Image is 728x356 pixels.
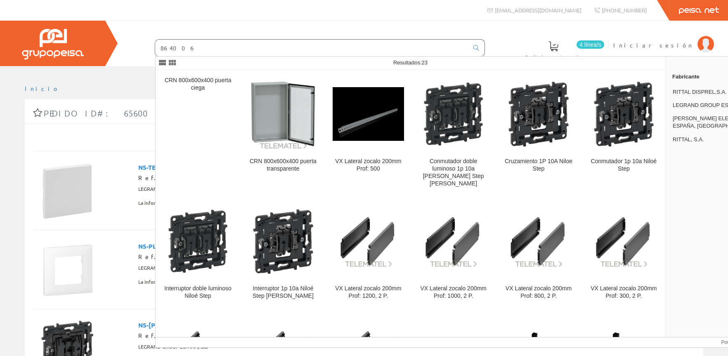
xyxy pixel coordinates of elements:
span: LEGRAND GROUP ESPAÑA, S.L. [138,182,208,196]
img: Grupo Peisa [22,29,84,59]
img: Conmutador doble luminoso 1p 10a Niloe Step legrand [423,77,483,151]
span: Pedido actual [525,53,581,61]
div: Cruzamiento 1P 10A Niloe Step [503,158,574,173]
span: 23 [422,59,428,66]
span: Iniciar sesión [613,41,693,49]
img: Foto artículo NS-TECLA SIMPLE BLAN (150x150) [36,160,98,222]
span: Resultados: [393,59,428,66]
img: VX Lateral zocalo 200mm Prof: 300, 2 P. [588,214,659,268]
div: VX Lateral zocalo 200mm Prof: 300, 2 P. [588,285,659,300]
div: Interruptor doble luminoso Niloé Step [162,285,234,300]
div: CRN 800x600x400 puerta ciega [162,77,234,92]
span: NS-[PERSON_NAME] 1P 10A [138,318,223,332]
span: [PHONE_NUMBER] [602,7,647,14]
input: Buscar ... [155,40,468,56]
span: La información sobre el stock estará disponible cuando se identifique. [138,275,295,289]
a: Conmutador doble luminoso 1p 10a Niloe Step legrand Conmutador doble luminoso 1p 10a [PERSON_NAME... [411,70,496,197]
a: VX Lateral zocalo 200mm Prof: 1200, 2 P. VX Lateral zocalo 200mm Prof: 1200, 2 P. [326,197,411,309]
img: Cruzamiento 1P 10A Niloe Step [503,78,574,150]
div: VX Lateral zocalo 200mm Prof: 500 [333,158,404,173]
a: CRN 800x600x400 puerta transparente CRN 800x600x400 puerta transparente [241,70,325,197]
div: VX Lateral zocalo 200mm Prof: 800, 2 P. [503,285,574,300]
img: CRN 800x600x400 puerta transparente [247,78,319,150]
a: 4 línea/s Pedido actual [517,34,606,64]
div: Interruptor 1p 10a Niloé Step [PERSON_NAME] [247,285,319,300]
img: Conmutador 1p 10a Niloé Step [588,78,659,150]
div: CRN 800x600x400 puerta transparente [247,158,319,173]
img: VX Lateral zocalo 200mm Prof: 1200, 2 P. [333,214,404,268]
div: Conmutador doble luminoso 1p 10a [PERSON_NAME] Step [PERSON_NAME] [418,158,489,187]
img: Interruptor 1p 10a Niloé Step Legrand [247,206,319,277]
a: Iniciar sesión [613,34,714,42]
img: Foto artículo NS-PLACA 1ELE BLANCO (150x150) [36,239,98,301]
div: Ref. 864101 [138,174,375,182]
span: NS-TECLA SIMPLE BLAN [138,160,210,174]
a: VX Lateral zocalo 200mm Prof: 500 VX Lateral zocalo 200mm Prof: 500 [326,70,411,197]
div: Ref. 864007 [138,332,375,340]
img: VX Lateral zocalo 200mm Prof: 800, 2 P. [503,214,574,268]
a: Cruzamiento 1P 10A Niloe Step Cruzamiento 1P 10A Niloe Step [496,70,581,197]
img: VX Lateral zocalo 200mm Prof: 1000, 2 P. [418,214,489,268]
a: CRN 800x600x400 puerta ciega [156,70,240,197]
span: 4 línea/s [577,40,604,49]
a: Interruptor doble luminoso Niloé Step Interruptor doble luminoso Niloé Step [156,197,240,309]
div: Conmutador 1p 10a Niloé Step [588,158,659,173]
span: LEGRAND GROUP ESPAÑA, S.L. [138,261,208,275]
span: LEGRAND GROUP ESPAÑA, S.L. [138,340,208,354]
div: VX Lateral zocalo 200mm Prof: 1200, 2 P. [333,285,404,300]
span: Pedido ID#: 65600 | [DATE] 19:18:45 | Cliente Invitado 1275693832 (1275693832) [44,108,505,118]
a: VX Lateral zocalo 200mm Prof: 300, 2 P. VX Lateral zocalo 200mm Prof: 300, 2 P. [581,197,666,309]
span: NS-PLACA 1ELE BLANCO [138,239,213,253]
a: VX Lateral zocalo 200mm Prof: 800, 2 P. VX Lateral zocalo 200mm Prof: 800, 2 P. [496,197,581,309]
div: Ref. 864171 [138,253,375,261]
a: Inicio [25,85,60,92]
a: Interruptor 1p 10a Niloé Step Legrand Interruptor 1p 10a Niloé Step [PERSON_NAME] [241,197,325,309]
img: VX Lateral zocalo 200mm Prof: 500 [333,87,404,141]
a: Conmutador 1p 10a Niloé Step Conmutador 1p 10a Niloé Step [581,70,666,197]
span: La información sobre el stock estará disponible cuando se identifique. [138,196,295,210]
a: VX Lateral zocalo 200mm Prof: 1000, 2 P. VX Lateral zocalo 200mm Prof: 1000, 2 P. [411,197,496,309]
div: VX Lateral zocalo 200mm Prof: 1000, 2 P. [418,285,489,300]
span: [EMAIL_ADDRESS][DOMAIN_NAME] [495,7,581,14]
img: Interruptor doble luminoso Niloé Step [168,204,227,278]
